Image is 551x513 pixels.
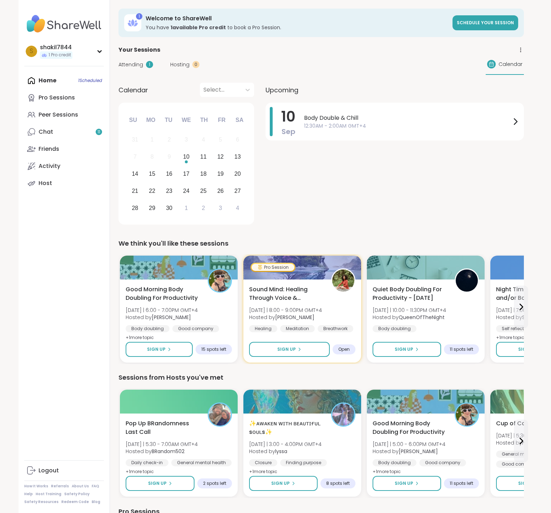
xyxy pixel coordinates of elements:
span: Open [338,347,350,352]
div: 4 [202,135,205,144]
div: 13 [234,152,241,161]
div: Breathwork [318,325,353,332]
span: s [30,47,33,56]
div: Th [196,112,212,128]
div: 9 [168,152,171,161]
div: shakil7844 [40,43,72,51]
b: [PERSON_NAME] [399,448,438,455]
div: Not available Monday, September 8th, 2025 [145,149,160,165]
span: Calendar [499,61,522,68]
img: ShareWell Nav Logo [24,11,104,36]
button: Sign Up [249,476,318,491]
div: 17 [183,169,189,179]
div: 10 [183,152,189,161]
a: Friends [24,140,104,158]
div: Host [39,179,52,187]
a: Blog [92,499,100,504]
span: Sign Up [148,480,167,487]
span: 8 spots left [326,481,350,486]
span: Good Morning Body Doubling For Productivity [373,419,447,436]
span: Hosted by [373,448,445,455]
div: Meditation [280,325,315,332]
a: Logout [24,462,104,479]
div: Choose Thursday, September 18th, 2025 [196,166,211,182]
span: Quiet Body Doubling For Productivity - [DATE] [373,285,447,302]
span: Calendar [118,85,148,95]
div: Logout [39,467,59,474]
a: Pro Sessions [24,89,104,106]
a: How It Works [24,484,48,489]
div: Choose Friday, September 12th, 2025 [213,149,228,165]
div: Choose Monday, September 29th, 2025 [145,200,160,216]
div: Choose Friday, September 26th, 2025 [213,183,228,199]
div: 3 [185,135,188,144]
h3: You have to book a Pro Session. [146,24,448,31]
span: Upcoming [266,85,298,95]
div: 26 [217,186,224,196]
div: Choose Monday, September 15th, 2025 [145,166,160,182]
b: 1 available Pro credit [171,24,226,31]
div: Not available Wednesday, September 3rd, 2025 [179,132,194,148]
b: lyssa [275,448,287,455]
div: Friends [39,145,59,153]
div: Choose Saturday, September 27th, 2025 [230,183,245,199]
div: 3 [219,203,222,213]
div: Not available Friday, September 5th, 2025 [213,132,228,148]
div: We think you'll like these sessions [118,238,524,248]
div: 21 [132,186,138,196]
div: 8 [151,152,154,161]
div: 11 [200,152,207,161]
span: Attending [118,61,143,68]
a: Help [24,492,33,497]
div: Not available Sunday, September 7th, 2025 [127,149,143,165]
b: [PERSON_NAME] [275,314,314,321]
button: Sign Up [373,476,441,491]
div: Fr [214,112,229,128]
a: Peer Sessions [24,106,104,123]
div: General mental health [171,459,232,466]
span: Good Morning Body Doubling For Productivity [126,285,200,302]
div: 1 [136,13,142,20]
div: 14 [132,169,138,179]
div: 27 [234,186,241,196]
div: Choose Wednesday, October 1st, 2025 [179,200,194,216]
div: Not available Tuesday, September 9th, 2025 [162,149,177,165]
span: Hosted by [126,314,198,321]
div: 4 [236,203,239,213]
img: Adrienne_QueenOfTheDawn [456,404,478,426]
div: month 2025-09 [126,131,246,216]
div: 31 [132,135,138,144]
div: 24 [183,186,189,196]
a: Safety Resources [24,499,59,504]
span: 11 spots left [450,347,473,352]
div: 22 [149,186,155,196]
span: Hosted by [249,314,322,321]
a: Redeem Code [61,499,89,504]
div: Not available Tuesday, September 2nd, 2025 [162,132,177,148]
span: 11 spots left [450,481,473,486]
a: FAQ [92,484,99,489]
button: Sign Up [126,342,193,357]
span: Your Sessions [118,46,160,54]
div: 18 [200,169,207,179]
div: Not available Sunday, August 31st, 2025 [127,132,143,148]
span: Sign Up [271,480,290,487]
div: Tu [161,112,176,128]
img: Joana_Ayala [332,270,354,292]
span: Hosted by [126,448,198,455]
img: lyssa [332,404,354,426]
span: [DATE] | 8:00 - 9:00PM GMT+4 [249,307,322,314]
span: [DATE] | 5:30 - 7:00AM GMT+4 [126,441,198,448]
span: Sign Up [518,346,537,353]
div: Choose Saturday, September 13th, 2025 [230,149,245,165]
div: Choose Thursday, October 2nd, 2025 [196,200,211,216]
b: [PERSON_NAME] [152,314,191,321]
div: We [178,112,194,128]
div: Su [125,112,141,128]
div: 30 [166,203,172,213]
div: 12 [217,152,224,161]
div: 6 [236,135,239,144]
a: Schedule your session [453,15,518,30]
b: BRandom502 [152,448,184,455]
span: Sign Up [147,346,166,353]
